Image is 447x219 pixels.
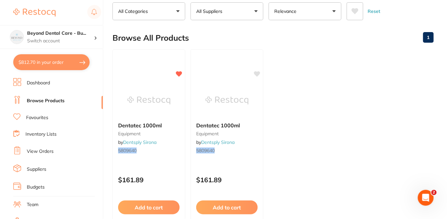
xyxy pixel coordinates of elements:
button: Add to cart [118,200,180,214]
span: Dentatec 1000ml [118,122,162,129]
span: by [118,139,156,145]
a: Favourites [26,114,48,121]
a: Inventory Lists [25,131,57,138]
a: Browse Products [27,98,65,104]
small: equipment [196,131,258,136]
p: $161.89 [196,176,258,184]
em: 5809640 [118,148,137,153]
a: Dashboard [27,80,50,86]
b: Dentatec 1000ml [196,122,258,128]
a: 1 [423,31,434,44]
h2: Browse All Products [112,33,189,43]
small: equipment [118,131,180,136]
p: $161.89 [118,176,180,184]
button: $812.70 in your order [13,54,90,70]
a: Team [27,201,38,208]
button: All Categories [112,2,185,20]
p: Relevance [274,8,299,15]
em: 5809640 [196,148,215,153]
button: Reset [366,2,382,20]
a: Budgets [27,184,45,191]
span: Dentatec 1000ml [196,122,240,129]
a: Dentsply Sirona [123,139,156,145]
span: by [196,139,235,145]
a: View Orders [27,148,54,155]
button: Relevance [269,2,341,20]
button: All Suppliers [191,2,263,20]
img: Restocq Logo [13,9,56,17]
img: Dentatec 1000ml [127,84,170,117]
img: Dentatec 1000ml [205,84,248,117]
a: Dentsply Sirona [201,139,235,145]
p: All Suppliers [196,8,225,15]
button: Add to cart [196,200,258,214]
h4: Beyond Dental Care - Burpengary [27,30,94,37]
p: Switch account [27,38,94,44]
a: Restocq Logo [13,5,56,20]
iframe: Intercom live chat [418,190,434,206]
img: Beyond Dental Care - Burpengary [10,30,23,44]
b: Dentatec 1000ml [118,122,180,128]
a: Suppliers [27,166,46,173]
span: 2 [431,190,437,195]
p: All Categories [118,8,151,15]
